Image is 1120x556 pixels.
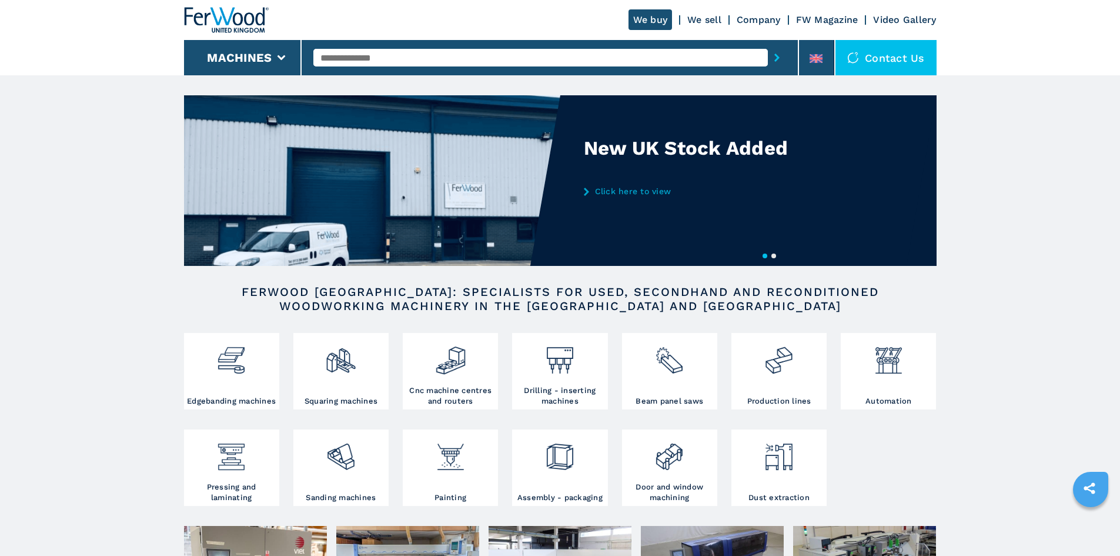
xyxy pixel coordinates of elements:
[771,254,776,258] button: 2
[654,432,685,472] img: lavorazione_porte_finestre_2.png
[841,333,936,409] a: Automation
[747,396,811,407] h3: Production lines
[835,40,937,75] div: Contact us
[512,333,607,409] a: Drilling - inserting machines
[515,385,604,407] h3: Drilling - inserting machines
[796,14,858,25] a: FW Magazine
[847,52,859,64] img: Contact us
[873,336,904,376] img: automazione.png
[293,333,389,409] a: Squaring machines
[763,336,794,376] img: linee_di_produzione_2.png
[406,385,495,407] h3: Cnc machine centres and routers
[435,432,466,472] img: verniciatura_1.png
[1070,503,1111,547] iframe: Chat
[1075,474,1104,503] a: sharethis
[517,492,603,503] h3: Assembly - packaging
[622,430,717,506] a: Door and window machining
[763,432,794,472] img: aspirazione_1.png
[403,430,498,506] a: Painting
[435,336,466,376] img: centro_di_lavoro_cnc_2.png
[737,14,781,25] a: Company
[184,333,279,409] a: Edgebanding machines
[325,432,356,472] img: levigatrici_2.png
[625,482,714,503] h3: Door and window machining
[216,336,247,376] img: bordatrici_1.png
[622,333,717,409] a: Beam panel saws
[184,7,269,33] img: Ferwood
[731,430,827,506] a: Dust extraction
[293,430,389,506] a: Sanding machines
[544,336,576,376] img: foratrici_inseritrici_2.png
[434,492,466,503] h3: Painting
[731,333,827,409] a: Production lines
[628,9,673,30] a: We buy
[187,482,276,503] h3: Pressing and laminating
[222,285,899,313] h2: FERWOOD [GEOGRAPHIC_DATA]: SPECIALISTS FOR USED, SECONDHAND AND RECONDITIONED WOODWORKING MACHINE...
[768,44,786,71] button: submit-button
[636,396,703,407] h3: Beam panel saws
[865,396,912,407] h3: Automation
[187,396,276,407] h3: Edgebanding machines
[306,492,376,503] h3: Sanding machines
[184,430,279,506] a: Pressing and laminating
[325,336,356,376] img: squadratrici_2.png
[687,14,721,25] a: We sell
[207,51,272,65] button: Machines
[216,432,247,472] img: pressa-strettoia.png
[544,432,576,472] img: montaggio_imballaggio_2.png
[654,336,685,376] img: sezionatrici_2.png
[873,14,936,25] a: Video Gallery
[584,187,814,196] a: Click here to view
[763,254,767,258] button: 1
[184,95,560,266] img: New UK Stock Added
[305,396,377,407] h3: Squaring machines
[512,430,607,506] a: Assembly - packaging
[748,492,810,503] h3: Dust extraction
[403,333,498,409] a: Cnc machine centres and routers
